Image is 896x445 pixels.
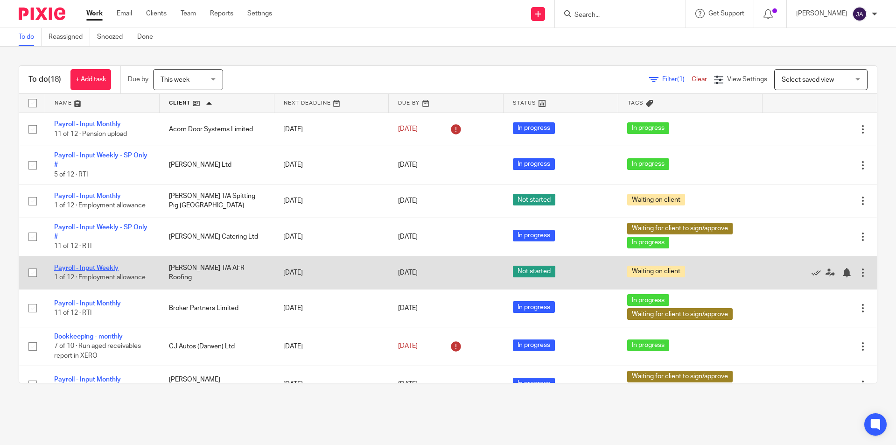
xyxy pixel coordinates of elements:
[274,113,389,146] td: [DATE]
[54,376,121,383] a: Payroll - Input Monthly
[19,28,42,46] a: To do
[54,152,147,168] a: Payroll - Input Weekly - SP Only #
[398,126,418,133] span: [DATE]
[181,9,196,18] a: Team
[54,300,121,307] a: Payroll - Input Monthly
[398,162,418,168] span: [DATE]
[513,122,555,134] span: In progress
[274,327,389,366] td: [DATE]
[54,265,119,271] a: Payroll - Input Weekly
[627,294,669,306] span: In progress
[160,146,274,184] td: [PERSON_NAME] Ltd
[627,223,733,234] span: Waiting for client to sign/approve
[48,76,61,83] span: (18)
[274,146,389,184] td: [DATE]
[398,305,418,311] span: [DATE]
[398,269,418,276] span: [DATE]
[627,339,669,351] span: In progress
[398,343,418,350] span: [DATE]
[574,11,658,20] input: Search
[247,9,272,18] a: Settings
[513,194,555,205] span: Not started
[677,76,685,83] span: (1)
[274,218,389,256] td: [DATE]
[161,77,189,83] span: This week
[727,76,767,83] span: View Settings
[160,113,274,146] td: Acorn Door Systems Limited
[54,274,146,281] span: 1 of 12 · Employment allowance
[28,75,61,85] h1: To do
[852,7,867,21] img: svg%3E
[627,158,669,170] span: In progress
[274,256,389,289] td: [DATE]
[398,381,418,388] span: [DATE]
[398,198,418,204] span: [DATE]
[54,193,121,199] a: Payroll - Input Monthly
[274,366,389,403] td: [DATE]
[274,290,389,327] td: [DATE]
[398,233,418,240] span: [DATE]
[160,184,274,218] td: [PERSON_NAME] T/A Spitting Pig [GEOGRAPHIC_DATA]
[160,366,274,403] td: [PERSON_NAME] T/[PERSON_NAME] and Son
[54,131,127,137] span: 11 of 12 · Pension upload
[513,339,555,351] span: In progress
[160,218,274,256] td: [PERSON_NAME] Catering Ltd
[54,243,91,249] span: 11 of 12 · RTI
[54,333,123,340] a: Bookkeeping - monthly
[146,9,167,18] a: Clients
[54,121,121,127] a: Payroll - Input Monthly
[137,28,160,46] a: Done
[812,268,826,277] a: Mark as done
[117,9,132,18] a: Email
[54,310,91,316] span: 11 of 12 · RTI
[128,75,148,84] p: Due by
[54,343,141,360] span: 7 of 10 · Run aged receivables report in XERO
[160,327,274,366] td: CJ Autos (Darwen) Ltd
[628,100,644,106] span: Tags
[54,202,146,209] span: 1 of 12 · Employment allowance
[97,28,130,46] a: Snoozed
[782,77,834,83] span: Select saved view
[627,194,685,205] span: Waiting on client
[86,9,103,18] a: Work
[627,266,685,277] span: Waiting on client
[513,301,555,313] span: In progress
[627,122,669,134] span: In progress
[210,9,233,18] a: Reports
[662,76,692,83] span: Filter
[692,76,707,83] a: Clear
[708,10,744,17] span: Get Support
[70,69,111,90] a: + Add task
[627,308,733,320] span: Waiting for client to sign/approve
[513,378,555,389] span: In progress
[54,224,147,240] a: Payroll - Input Weekly - SP Only #
[54,171,88,178] span: 5 of 12 · RTI
[627,371,733,382] span: Waiting for client to sign/approve
[160,256,274,289] td: [PERSON_NAME] T/A AFR Roofing
[160,290,274,327] td: Broker Partners Limited
[796,9,847,18] p: [PERSON_NAME]
[513,230,555,241] span: In progress
[513,158,555,170] span: In progress
[19,7,65,20] img: Pixie
[513,266,555,277] span: Not started
[627,237,669,248] span: In progress
[49,28,90,46] a: Reassigned
[274,184,389,218] td: [DATE]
